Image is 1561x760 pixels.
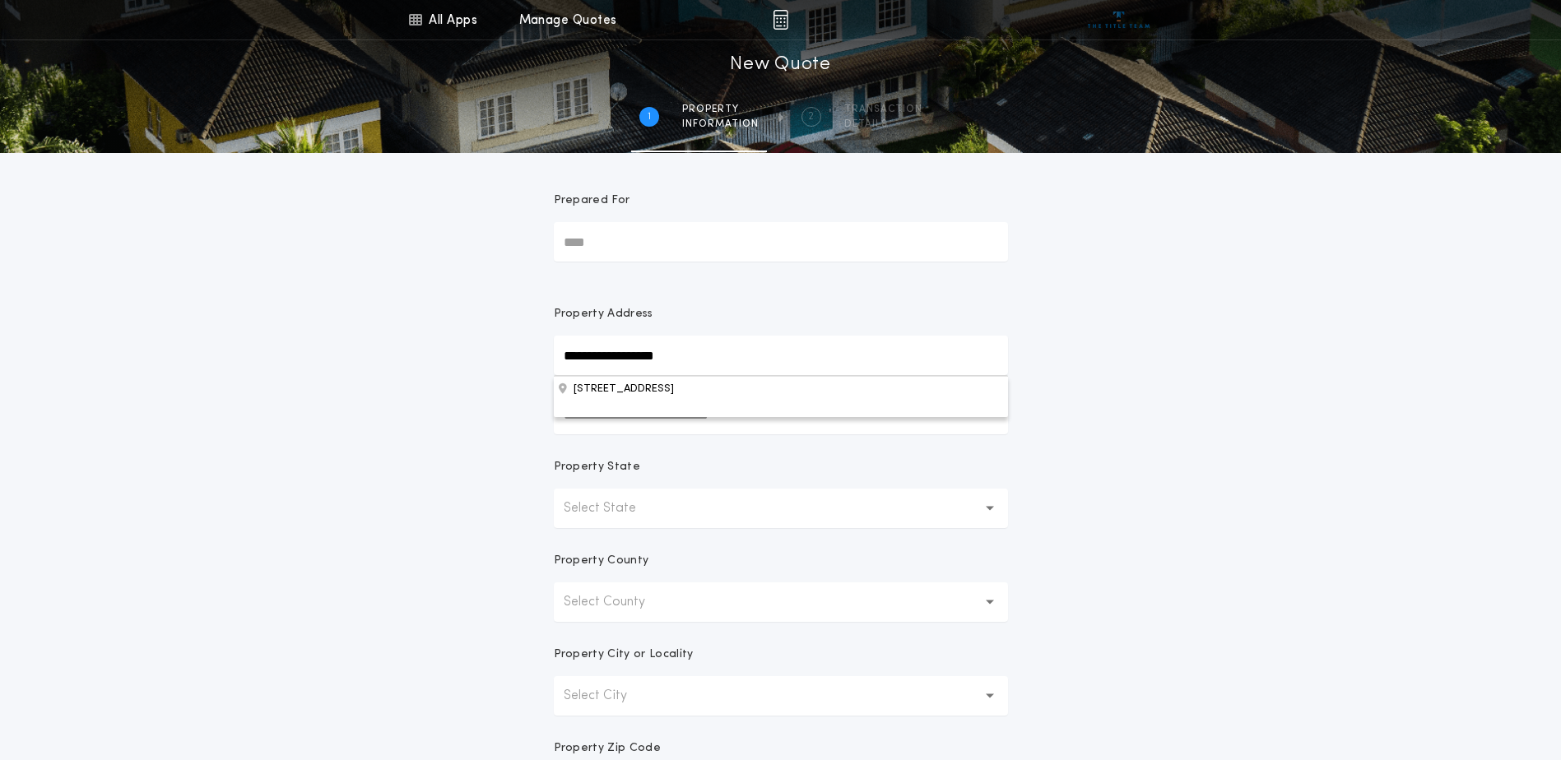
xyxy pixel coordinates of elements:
img: vs-icon [1088,12,1150,28]
p: Property Zip Code [554,740,661,757]
button: Select City [554,676,1008,716]
p: Select State [564,498,662,518]
p: Prepared For [554,192,630,209]
span: details [844,118,922,131]
p: Select County [564,592,671,612]
input: Prepared For [554,222,1008,262]
h2: 1 [648,110,651,123]
h1: New Quote [730,52,830,78]
p: Select City [564,686,653,706]
img: img [773,10,788,30]
button: Property Address [554,376,1008,401]
button: Select State [554,489,1008,528]
h2: 2 [808,110,814,123]
p: Property State [554,459,640,475]
p: Property City or Locality [554,646,694,663]
p: Property County [554,553,649,569]
button: Select County [554,582,1008,622]
span: information [682,118,759,131]
p: Property Address [554,306,1008,322]
span: Transaction [844,103,922,116]
span: Property [682,103,759,116]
